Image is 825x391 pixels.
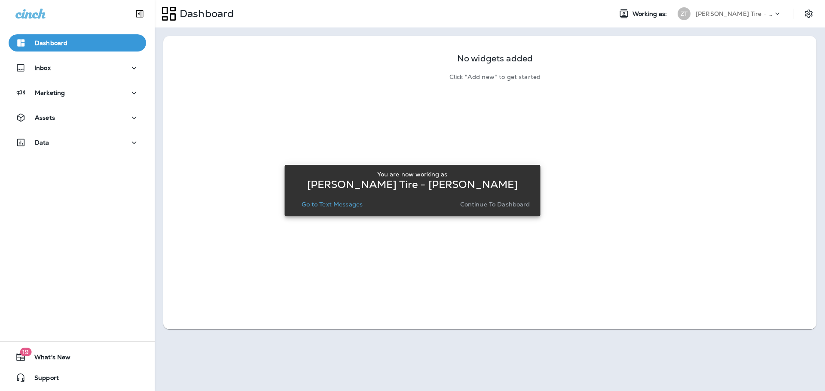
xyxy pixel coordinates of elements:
button: Continue to Dashboard [457,198,534,210]
p: Data [35,139,49,146]
div: ZT [678,7,691,20]
p: Assets [35,114,55,121]
p: Marketing [35,89,65,96]
p: Go to Text Messages [302,201,363,208]
button: 19What's New [9,349,146,366]
button: Dashboard [9,34,146,52]
p: [PERSON_NAME] Tire - [PERSON_NAME] [307,181,518,188]
button: Assets [9,109,146,126]
button: Settings [801,6,816,21]
p: [PERSON_NAME] Tire - [PERSON_NAME] [696,10,773,17]
button: Go to Text Messages [298,198,366,210]
p: Dashboard [176,7,234,20]
span: 19 [20,348,31,356]
span: Working as: [632,10,669,18]
p: Continue to Dashboard [460,201,530,208]
button: Marketing [9,84,146,101]
span: Support [26,374,59,385]
button: Collapse Sidebar [128,5,152,22]
button: Support [9,369,146,386]
p: Dashboard [35,39,67,46]
button: Data [9,134,146,151]
p: Inbox [34,64,51,71]
span: What's New [26,354,70,364]
button: Inbox [9,59,146,76]
p: You are now working as [377,171,447,178]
